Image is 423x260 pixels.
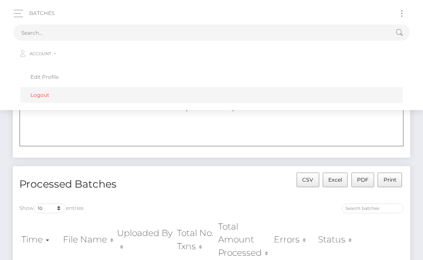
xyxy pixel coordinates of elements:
[29,4,54,22] a: Batches
[20,69,403,85] a: Edit Profile
[13,24,387,41] input: Search...
[378,173,402,187] button: Print
[20,87,403,103] a: Logout
[351,173,375,187] button: PDF
[394,8,410,19] button: Toggle navigation
[30,50,51,58] span: Account
[174,104,249,112] span: Drop files here to upload
[384,176,396,183] span: Print
[302,176,313,183] span: CSV
[19,177,205,192] h4: Processed Batches
[342,203,404,213] input: Search batches
[328,176,342,183] span: Excel
[19,203,84,213] label: Show entries
[357,176,369,183] span: PDF
[323,173,348,187] button: Excel
[297,173,319,187] button: CSV
[34,203,66,213] select: Showentries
